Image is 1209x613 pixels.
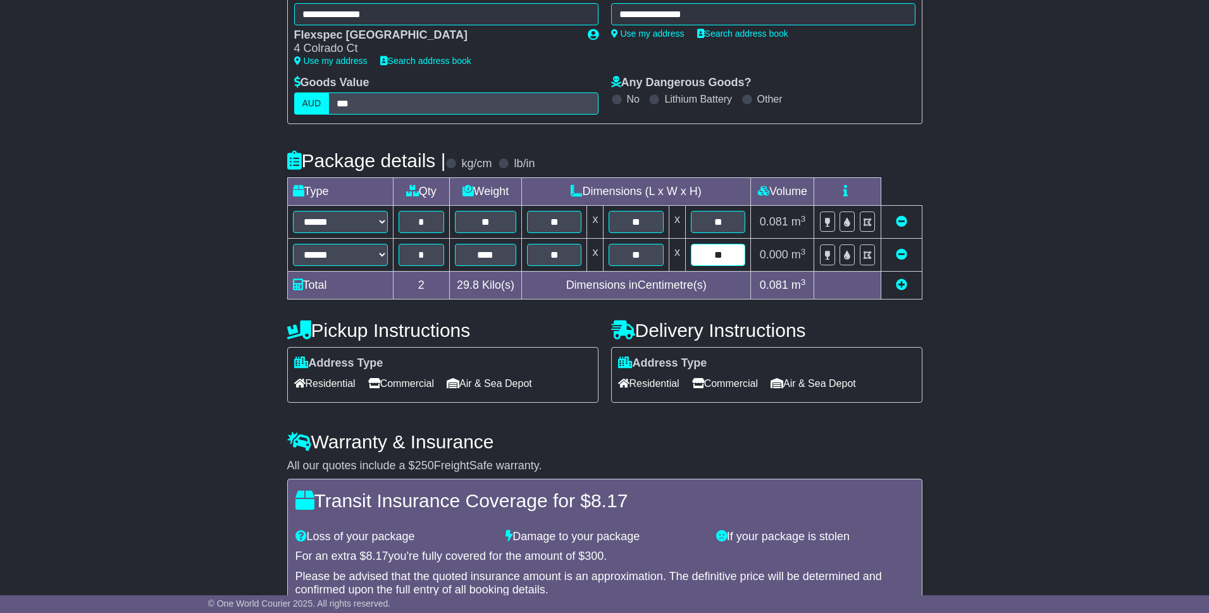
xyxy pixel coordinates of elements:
td: Type [287,178,393,206]
sup: 3 [801,277,806,287]
td: Dimensions (L x W x H) [521,178,751,206]
h4: Transit Insurance Coverage for $ [295,490,914,511]
span: 300 [585,550,604,562]
h4: Warranty & Insurance [287,431,922,452]
img: website_grey.svg [20,33,30,43]
span: 8.17 [591,490,628,511]
td: 2 [393,272,449,300]
a: Use my address [611,28,685,39]
span: m [791,279,806,291]
td: x [669,206,685,239]
span: 250 [415,459,434,472]
h4: Delivery Instructions [611,320,922,341]
label: lb/in [514,157,535,171]
div: All our quotes include a $ FreightSafe warranty. [287,459,922,473]
div: Domain: [DOMAIN_NAME] [33,33,139,43]
span: 0.000 [760,248,788,261]
span: Residential [618,374,679,393]
td: Weight [449,178,521,206]
label: Lithium Battery [664,93,732,105]
a: Search address book [380,56,471,66]
span: © One World Courier 2025. All rights reserved. [208,598,391,609]
td: x [669,239,685,272]
label: Address Type [294,357,383,370]
a: Search address book [697,28,788,39]
span: 29.8 [457,279,479,291]
div: 4 Colrado Ct [294,42,575,56]
sup: 3 [801,214,806,224]
div: Loss of your package [289,530,500,544]
td: Kilo(s) [449,272,521,300]
label: No [627,93,640,105]
a: Remove this item [896,248,907,261]
a: Add new item [896,279,907,291]
label: Address Type [618,357,707,370]
div: For an extra $ you're fully covered for the amount of $ . [295,550,914,564]
span: Residential [294,374,356,393]
span: m [791,215,806,228]
sup: 3 [801,247,806,256]
label: Any Dangerous Goods? [611,76,752,90]
div: Domain Overview [51,75,113,83]
label: Goods Value [294,76,369,90]
h4: Package details | [287,150,446,171]
td: Total [287,272,393,300]
span: 0.081 [760,279,788,291]
td: x [587,206,604,239]
div: Please be advised that the quoted insurance amount is an approximation. The definitive price will... [295,570,914,597]
img: tab_keywords_by_traffic_grey.svg [128,73,138,84]
div: If your package is stolen [710,530,921,544]
td: x [587,239,604,272]
td: Qty [393,178,449,206]
span: Air & Sea Depot [771,374,856,393]
label: AUD [294,92,330,115]
div: Keywords by Traffic [142,75,209,83]
div: Damage to your package [499,530,710,544]
td: Dimensions in Centimetre(s) [521,272,751,300]
a: Remove this item [896,215,907,228]
span: 8.17 [366,550,388,562]
div: v 4.0.25 [35,20,62,30]
span: m [791,248,806,261]
a: Use my address [294,56,368,66]
span: 0.081 [760,215,788,228]
td: Volume [751,178,814,206]
h4: Pickup Instructions [287,320,598,341]
div: Flexspec [GEOGRAPHIC_DATA] [294,28,575,42]
img: tab_domain_overview_orange.svg [37,73,47,84]
img: logo_orange.svg [20,20,30,30]
span: Commercial [692,374,758,393]
label: Other [757,93,783,105]
span: Commercial [368,374,434,393]
span: Air & Sea Depot [447,374,532,393]
label: kg/cm [461,157,492,171]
